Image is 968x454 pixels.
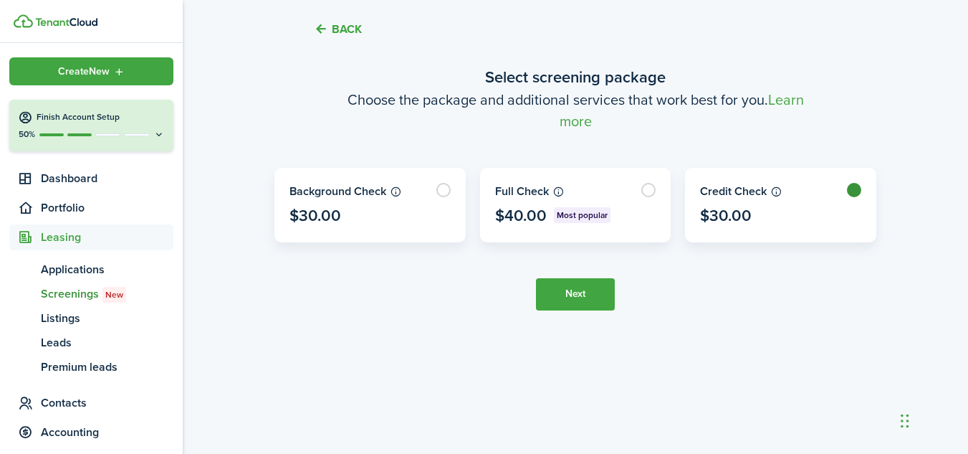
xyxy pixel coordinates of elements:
button: Finish Account Setup50% [9,100,173,151]
button: Back [314,22,362,37]
a: Leads [9,331,173,355]
div: Drag [901,399,909,443]
a: Premium leads [9,355,173,379]
span: Leads [41,334,173,351]
img: TenantCloud [35,18,97,27]
span: New [105,288,123,301]
a: ScreeningsNew [9,282,173,306]
a: Listings [9,306,173,331]
card-package-label: Credit Check [700,183,861,200]
span: Premium leads [41,359,173,376]
a: Learn more [560,89,804,132]
span: Applications [41,261,173,278]
button: Open menu [9,57,173,85]
span: Accounting [41,424,173,441]
span: Leasing [41,229,173,246]
span: Dashboard [41,170,173,187]
span: Listings [41,310,173,327]
span: Portfolio [41,199,173,217]
iframe: Chat Widget [896,385,968,454]
h4: Finish Account Setup [37,111,165,123]
span: Screenings [41,285,173,303]
span: Contacts [41,394,173,412]
img: TenantCloud [14,14,33,28]
wizard-step-header-title: Select screening package [274,65,876,89]
span: Create New [58,67,110,77]
button: Next [536,278,615,311]
p: 50% [18,128,36,141]
a: Applications [9,257,173,282]
wizard-step-header-description: Choose the package and additional services that work best for you. [274,89,876,132]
